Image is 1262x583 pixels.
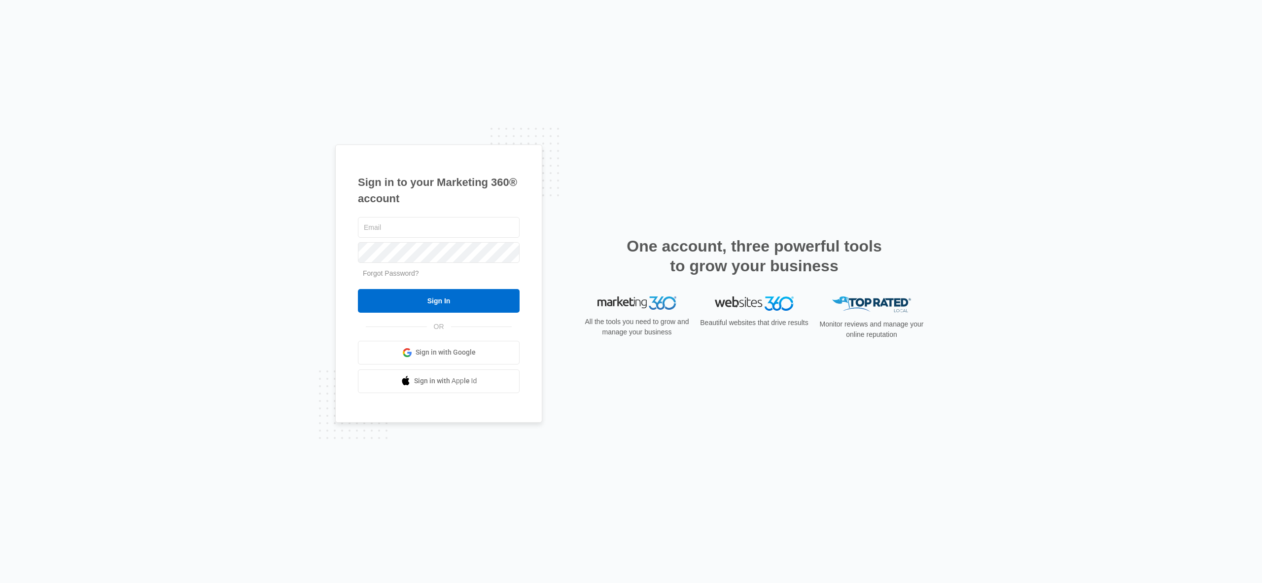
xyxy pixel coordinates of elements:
[816,319,927,340] p: Monitor reviews and manage your online reputation
[414,376,477,386] span: Sign in with Apple Id
[699,318,809,328] p: Beautiful websites that drive results
[358,217,520,238] input: Email
[832,296,911,313] img: Top Rated Local
[597,296,676,310] img: Marketing 360
[358,341,520,364] a: Sign in with Google
[358,174,520,207] h1: Sign in to your Marketing 360® account
[416,347,476,358] span: Sign in with Google
[358,369,520,393] a: Sign in with Apple Id
[582,317,692,337] p: All the tools you need to grow and manage your business
[715,296,794,311] img: Websites 360
[358,289,520,313] input: Sign In
[363,269,419,277] a: Forgot Password?
[624,236,885,276] h2: One account, three powerful tools to grow your business
[427,322,451,332] span: OR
